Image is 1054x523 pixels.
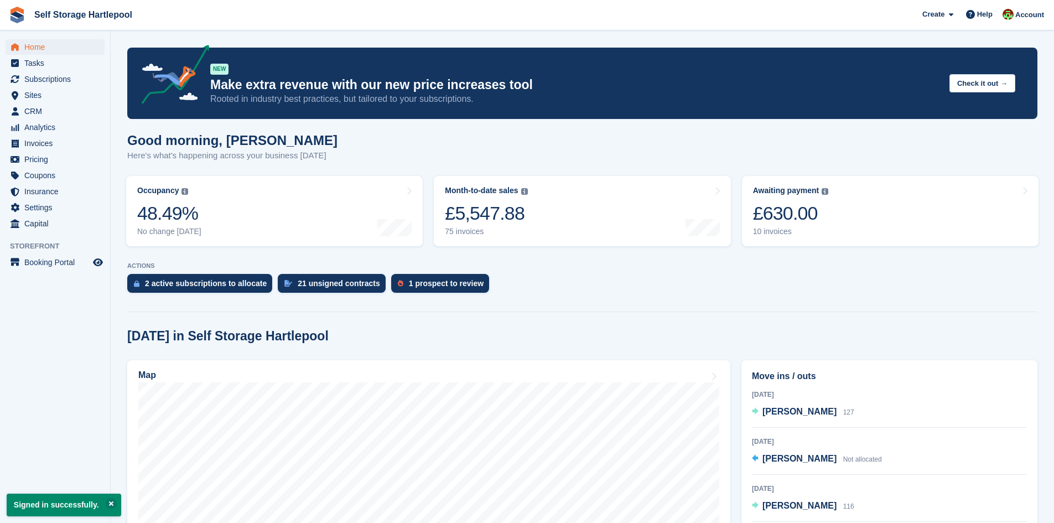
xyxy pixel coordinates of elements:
h1: Good morning, [PERSON_NAME] [127,133,338,148]
a: [PERSON_NAME] 127 [752,405,854,420]
img: active_subscription_to_allocate_icon-d502201f5373d7db506a760aba3b589e785aa758c864c3986d89f69b8ff3... [134,280,139,287]
div: Awaiting payment [753,186,819,195]
img: Woods Removals [1003,9,1014,20]
div: [DATE] [752,437,1027,447]
img: price-adjustments-announcement-icon-8257ccfd72463d97f412b2fc003d46551f7dbcb40ab6d574587a9cd5c0d94... [132,45,210,108]
a: menu [6,103,105,119]
div: £5,547.88 [445,202,527,225]
a: Occupancy 48.49% No change [DATE] [126,176,423,246]
a: menu [6,120,105,135]
span: Booking Portal [24,255,91,270]
div: 10 invoices [753,227,829,236]
a: menu [6,152,105,167]
a: menu [6,71,105,87]
span: [PERSON_NAME] [762,454,837,463]
p: Signed in successfully. [7,494,121,516]
span: CRM [24,103,91,119]
div: 2 active subscriptions to allocate [145,279,267,288]
div: 21 unsigned contracts [298,279,380,288]
a: menu [6,255,105,270]
div: 75 invoices [445,227,527,236]
a: menu [6,87,105,103]
img: prospect-51fa495bee0391a8d652442698ab0144808aea92771e9ea1ae160a38d050c398.svg [398,280,403,287]
span: Storefront [10,241,110,252]
span: Invoices [24,136,91,151]
div: 48.49% [137,202,201,225]
span: Coupons [24,168,91,183]
div: Occupancy [137,186,179,195]
a: [PERSON_NAME] Not allocated [752,452,882,467]
span: 127 [843,408,854,416]
img: icon-info-grey-7440780725fd019a000dd9b08b2336e03edf1995a4989e88bcd33f0948082b44.svg [822,188,828,195]
div: NEW [210,64,229,75]
span: Tasks [24,55,91,71]
a: menu [6,184,105,199]
span: Not allocated [843,455,882,463]
h2: [DATE] in Self Storage Hartlepool [127,329,329,344]
span: [PERSON_NAME] [762,501,837,510]
span: Home [24,39,91,55]
img: icon-info-grey-7440780725fd019a000dd9b08b2336e03edf1995a4989e88bcd33f0948082b44.svg [521,188,528,195]
img: stora-icon-8386f47178a22dfd0bd8f6a31ec36ba5ce8667c1dd55bd0f319d3a0aa187defe.svg [9,7,25,23]
p: Rooted in industry best practices, but tailored to your subscriptions. [210,93,941,105]
p: ACTIONS [127,262,1037,270]
span: Sites [24,87,91,103]
span: Analytics [24,120,91,135]
span: Help [977,9,993,20]
a: menu [6,136,105,151]
a: menu [6,39,105,55]
button: Check it out → [949,74,1015,92]
span: [PERSON_NAME] [762,407,837,416]
a: menu [6,200,105,215]
span: Pricing [24,152,91,167]
a: Preview store [91,256,105,269]
a: menu [6,216,105,231]
h2: Map [138,370,156,380]
img: icon-info-grey-7440780725fd019a000dd9b08b2336e03edf1995a4989e88bcd33f0948082b44.svg [181,188,188,195]
a: menu [6,55,105,71]
div: No change [DATE] [137,227,201,236]
a: [PERSON_NAME] 116 [752,499,854,514]
p: Make extra revenue with our new price increases tool [210,77,941,93]
a: Self Storage Hartlepool [30,6,137,24]
span: 116 [843,503,854,510]
img: contract_signature_icon-13c848040528278c33f63329250d36e43548de30e8caae1d1a13099fd9432cc5.svg [284,280,292,287]
a: 1 prospect to review [391,274,495,298]
span: Capital [24,216,91,231]
a: Awaiting payment £630.00 10 invoices [742,176,1039,246]
a: Month-to-date sales £5,547.88 75 invoices [434,176,730,246]
a: menu [6,168,105,183]
span: Create [922,9,944,20]
a: 21 unsigned contracts [278,274,391,298]
div: [DATE] [752,390,1027,400]
span: Account [1015,9,1044,20]
span: Subscriptions [24,71,91,87]
a: 2 active subscriptions to allocate [127,274,278,298]
h2: Move ins / outs [752,370,1027,383]
div: Month-to-date sales [445,186,518,195]
div: [DATE] [752,484,1027,494]
span: Settings [24,200,91,215]
span: Insurance [24,184,91,199]
p: Here's what's happening across your business [DATE] [127,149,338,162]
div: 1 prospect to review [409,279,484,288]
div: £630.00 [753,202,829,225]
